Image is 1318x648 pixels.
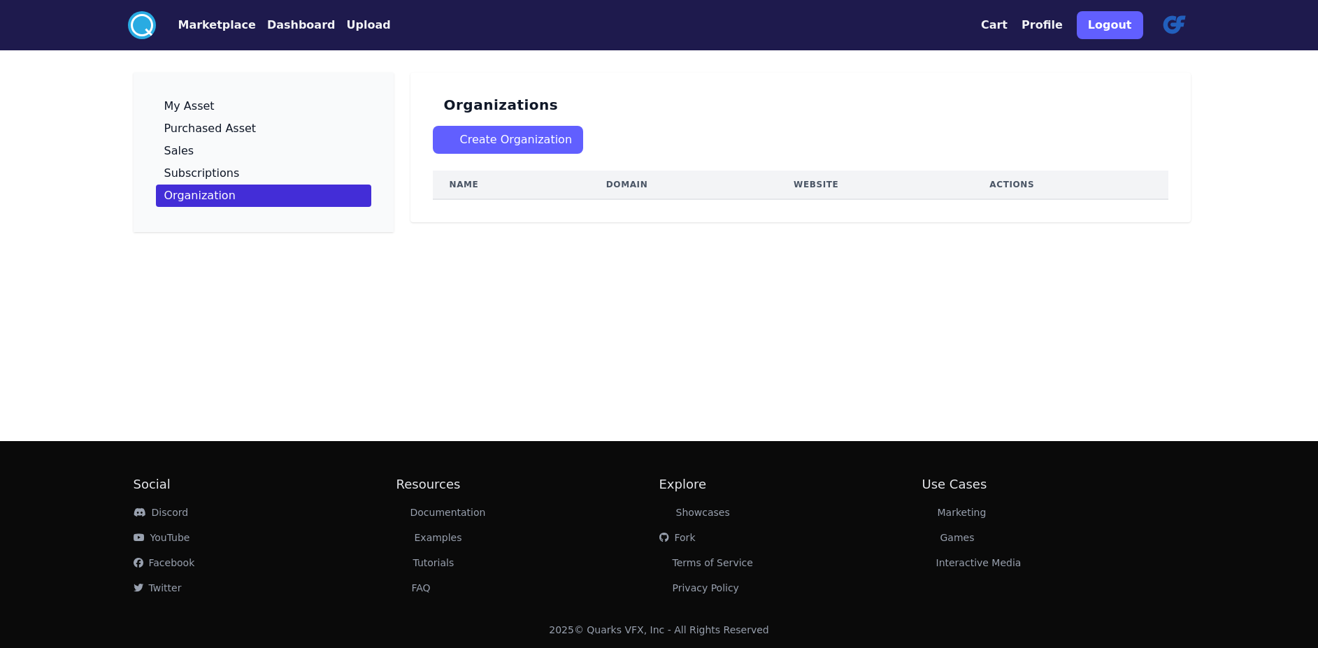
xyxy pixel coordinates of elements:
h2: Social [134,475,396,494]
a: Terms of Service [659,557,753,568]
a: Documentation [396,507,486,518]
a: Fork [659,532,696,543]
a: Organization [156,185,371,207]
a: Subscriptions [156,162,371,185]
p: Organization [164,190,236,201]
a: Marketplace [156,17,256,34]
button: Upload [346,17,390,34]
button: Marketplace [178,17,256,34]
p: Subscriptions [164,168,240,179]
p: My Asset [164,101,215,112]
a: Games [922,532,975,543]
div: 2025 © Quarks VFX, Inc - All Rights Reserved [549,623,769,637]
a: Dashboard [256,17,336,34]
h2: Use Cases [922,475,1185,494]
button: Cart [981,17,1008,34]
a: Upload [335,17,390,34]
th: Website [777,171,973,199]
a: Purchased Asset [156,117,371,140]
h2: Resources [396,475,659,494]
a: Tutorials [396,557,454,568]
a: Logout [1077,6,1143,45]
a: YouTube [134,532,190,543]
button: Logout [1077,11,1143,39]
a: Examples [396,532,462,543]
button: Create Organization [433,126,584,154]
th: Actions [973,171,1168,199]
a: FAQ [396,582,431,593]
th: Name [433,171,589,199]
a: My Asset [156,95,371,117]
th: Domain [589,171,777,199]
a: Facebook [134,557,195,568]
a: Privacy Policy [659,582,739,593]
a: Sales [156,140,371,162]
span: Create Organization [460,131,573,148]
a: Twitter [134,582,182,593]
button: Dashboard [267,17,336,34]
button: Profile [1022,17,1063,34]
img: profile [1157,8,1191,42]
h3: Organizations [444,95,559,115]
h2: Explore [659,475,922,494]
a: Discord [134,507,189,518]
a: Marketing [922,507,987,518]
p: Sales [164,145,194,157]
p: Purchased Asset [164,123,257,134]
a: Showcases [659,507,730,518]
a: Interactive Media [922,557,1022,568]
